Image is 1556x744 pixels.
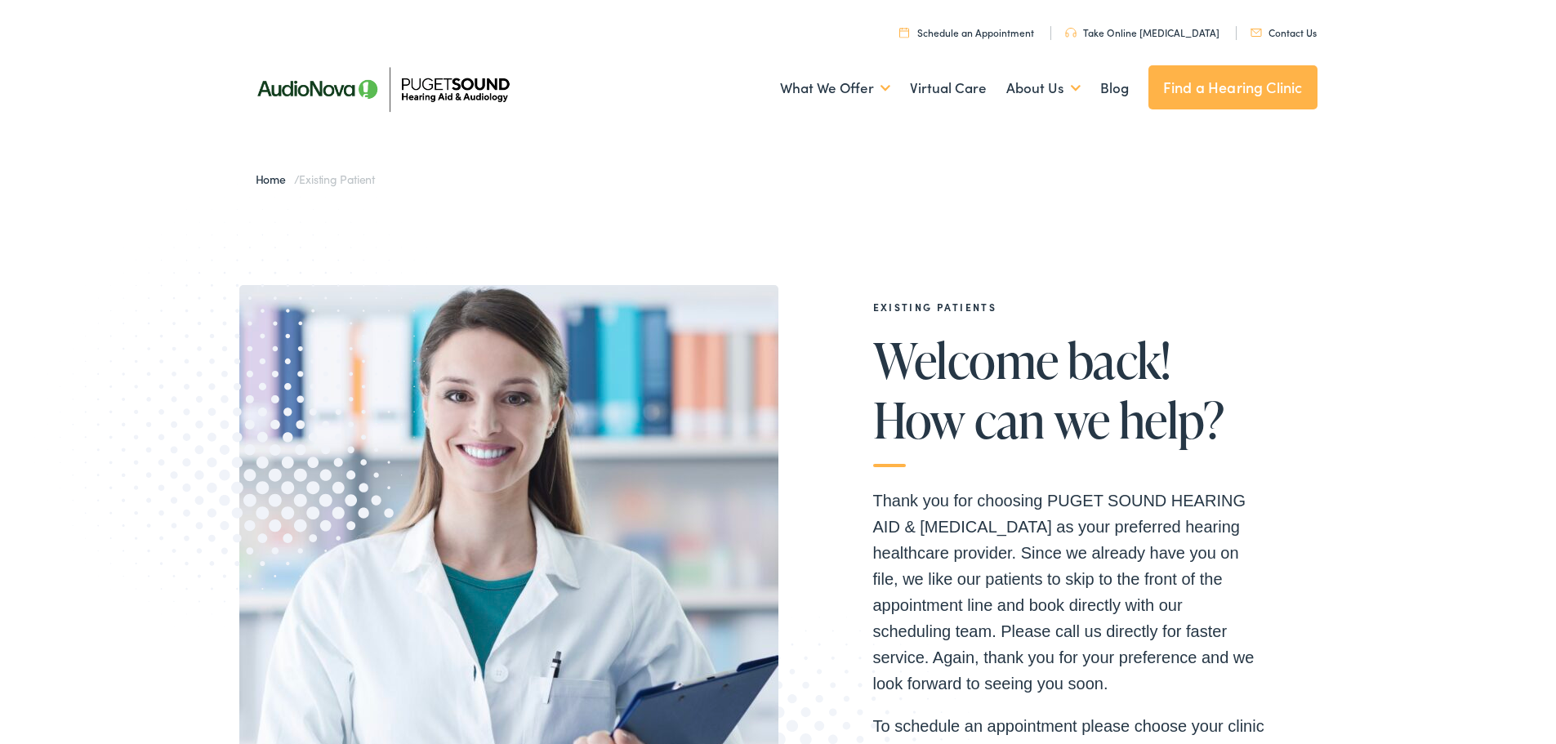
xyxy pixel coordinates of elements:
[1065,25,1219,39] a: Take Online [MEDICAL_DATA]
[873,488,1265,697] p: Thank you for choosing PUGET SOUND HEARING AID & [MEDICAL_DATA] as your preferred hearing healthc...
[256,171,294,187] a: Home
[1054,393,1110,447] span: we
[1251,25,1317,39] a: Contact Us
[873,333,1059,387] span: Welcome
[1100,58,1129,118] a: Blog
[873,301,1265,313] h2: EXISTING PATIENTS
[34,184,466,627] img: Graphic image with a halftone pattern, contributing to the site's visual design.
[299,171,374,187] span: Existing Patient
[780,58,890,118] a: What We Offer
[1119,393,1224,447] span: help?
[873,393,965,447] span: How
[1006,58,1081,118] a: About Us
[899,27,909,38] img: utility icon
[899,25,1034,39] a: Schedule an Appointment
[256,171,375,187] span: /
[1251,29,1262,37] img: utility icon
[1148,65,1317,109] a: Find a Hearing Clinic
[1065,28,1077,38] img: utility icon
[1068,333,1170,387] span: back!
[974,393,1044,447] span: can
[910,58,987,118] a: Virtual Care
